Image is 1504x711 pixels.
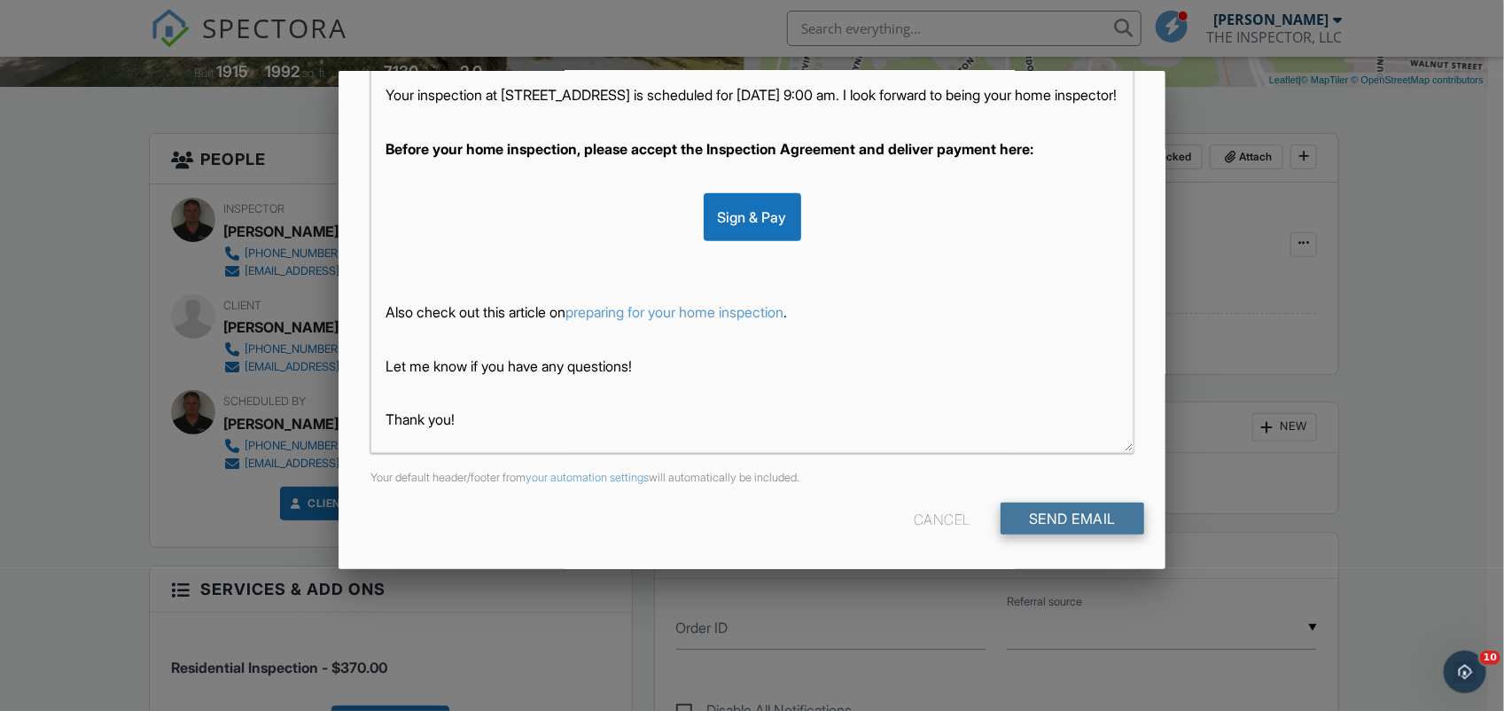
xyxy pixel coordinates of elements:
[1001,503,1144,535] input: Send Email
[704,193,801,241] div: Sign & Pay
[386,410,1118,429] p: Thank you!
[1480,651,1500,665] span: 10
[565,303,783,321] a: preparing for your home inspection
[1444,651,1486,693] iframe: Intercom live chat
[386,140,1033,158] strong: Before your home inspection, please accept the Inspection Agreement and deliver payment here:
[386,356,1118,376] p: Let me know if you have any questions!
[914,503,970,535] div: Cancel
[386,85,1118,105] p: Your inspection at [STREET_ADDRESS] is scheduled for [DATE] 9:00 am. I look forward to being your...
[526,471,649,484] a: your automation settings
[360,471,1144,485] div: Your default header/footer from will automatically be included.
[704,208,801,226] a: Sign & Pay
[386,302,1118,322] p: Also check out this article on .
